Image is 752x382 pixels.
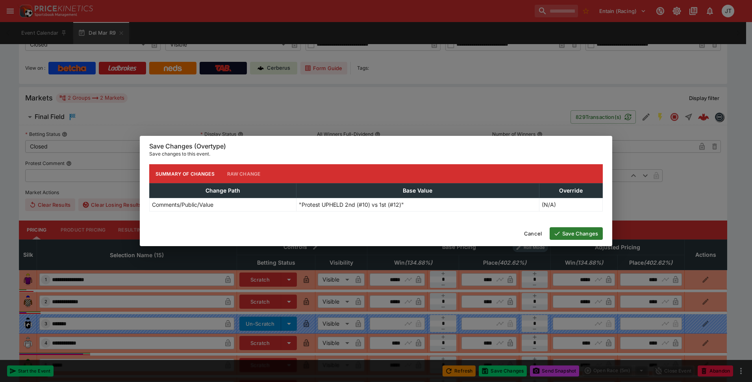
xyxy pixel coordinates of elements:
button: Summary of Changes [149,164,221,183]
td: (N/A) [539,198,603,211]
th: Change Path [150,184,296,198]
h6: Save Changes (Overtype) [149,142,603,150]
button: Save Changes [550,227,603,240]
button: Raw Change [221,164,267,183]
button: Cancel [519,227,546,240]
td: "Protest UPHELD 2nd (#10) vs 1st (#12)" [296,198,539,211]
p: Comments/Public/Value [152,200,213,209]
th: Override [539,184,603,198]
th: Base Value [296,184,539,198]
p: Save changes to this event. [149,150,603,158]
